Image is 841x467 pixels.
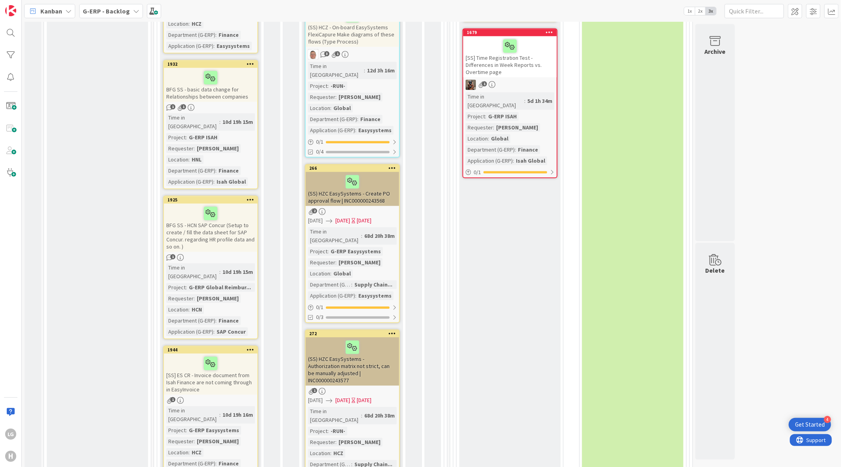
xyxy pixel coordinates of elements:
[166,42,213,50] div: Application (G-ERP)
[327,427,329,435] span: :
[309,331,399,336] div: 272
[466,145,515,154] div: Department (G-ERP)
[215,327,248,336] div: SAP Concur
[195,144,241,153] div: [PERSON_NAME]
[306,165,399,172] div: 266
[187,133,219,142] div: G-ERP ISAH
[170,254,175,259] span: 1
[306,6,399,47] div: (SS) HCZ - On-board EasySystems FlexiCapure Make diagrams of these flows (Type Process)
[166,30,215,39] div: Department (G-ERP)
[327,82,329,90] span: :
[308,82,327,90] div: Project
[187,426,241,435] div: G-ERP Easysystems
[219,410,221,419] span: :
[164,196,257,203] div: 1925
[166,144,194,153] div: Requester
[330,269,331,278] span: :
[219,268,221,276] span: :
[308,407,361,424] div: Time in [GEOGRAPHIC_DATA]
[356,126,394,135] div: Easysystems
[308,427,327,435] div: Project
[167,347,257,353] div: 1944
[463,80,557,90] div: VK
[474,168,481,177] span: 0 / 1
[357,115,358,123] span: :
[166,166,215,175] div: Department (G-ERP)
[705,47,726,56] div: Archive
[466,123,493,132] div: Requester
[525,97,554,105] div: 5d 1h 34m
[488,134,489,143] span: :
[17,1,36,11] span: Support
[352,280,394,289] div: Supply Chain...
[327,247,329,256] span: :
[337,93,382,101] div: [PERSON_NAME]
[166,305,188,314] div: Location
[166,133,186,142] div: Project
[466,112,485,121] div: Project
[215,166,217,175] span: :
[194,294,195,303] span: :
[466,92,524,110] div: Time in [GEOGRAPHIC_DATA]
[166,406,219,423] div: Time in [GEOGRAPHIC_DATA]
[5,429,16,440] div: LG
[217,166,241,175] div: Finance
[463,29,557,77] div: 1679[SS] Time Registration Test - Differences in Week Reports vs. Overtime page
[361,411,362,420] span: :
[695,7,706,15] span: 2x
[187,283,253,292] div: G-ERP Global Reimbur...
[308,449,330,458] div: Location
[316,303,323,311] span: 0 / 1
[306,172,399,206] div: (SS) HZC EasySystems - Create PO approval flow | INC000000243568
[308,216,323,225] span: [DATE]
[486,112,519,121] div: G-ERP ISAH
[306,165,399,206] div: 266(SS) HZC EasySystems - Create PO approval flow | INC000000243568
[706,266,725,275] div: Delete
[330,104,331,112] span: :
[188,19,190,28] span: :
[335,396,350,404] span: [DATE]
[335,93,337,101] span: :
[331,269,353,278] div: Global
[164,203,257,252] div: BFG SS - HCN SAP Concur (Setup to create / fill the data sheet for SAP Concur. regarding HR profi...
[5,451,16,462] div: H
[308,258,335,267] div: Requester
[166,327,213,336] div: Application (G-ERP)
[219,118,221,126] span: :
[725,4,784,18] input: Quick Filter...
[466,156,513,165] div: Application (G-ERP)
[308,126,355,135] div: Application (G-ERP)
[221,268,255,276] div: 10d 19h 15m
[361,232,362,240] span: :
[188,305,190,314] span: :
[355,291,356,300] span: :
[308,396,323,404] span: [DATE]
[335,438,337,446] span: :
[308,62,364,79] div: Time in [GEOGRAPHIC_DATA]
[83,7,130,15] b: G-ERP - Backlog
[5,5,16,16] img: Visit kanbanzone.com
[308,269,330,278] div: Location
[331,449,345,458] div: HCZ
[356,291,394,300] div: Easysystems
[514,156,547,165] div: Isah Global
[166,155,188,164] div: Location
[188,155,190,164] span: :
[331,104,353,112] div: Global
[308,104,330,112] div: Location
[362,411,397,420] div: 68d 20h 38m
[463,36,557,77] div: [SS] Time Registration Test - Differences in Week Reports vs. Overtime page
[190,19,204,28] div: HCZ
[166,19,188,28] div: Location
[308,247,327,256] div: Project
[515,145,516,154] span: :
[217,30,241,39] div: Finance
[824,416,831,423] div: 4
[166,283,186,292] div: Project
[306,330,399,337] div: 272
[166,426,186,435] div: Project
[215,316,217,325] span: :
[167,197,257,203] div: 1925
[329,427,347,435] div: -RUN-
[466,80,476,90] img: VK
